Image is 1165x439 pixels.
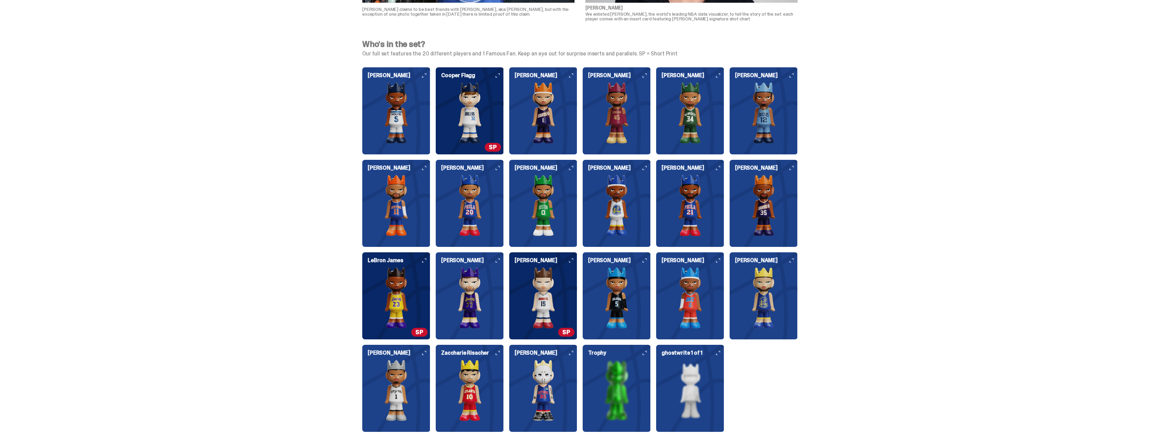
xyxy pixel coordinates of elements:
img: card image [436,82,504,143]
h6: [PERSON_NAME] [515,258,577,263]
p: [PERSON_NAME] claims to be best friends with [PERSON_NAME], aka [PERSON_NAME], but with the excep... [362,7,575,16]
img: card image [583,360,651,421]
img: card image [730,267,798,328]
h6: [PERSON_NAME] [662,73,724,78]
img: card image [656,82,724,143]
h6: [PERSON_NAME] [515,165,577,171]
h6: Zaccharie Risacher [441,350,504,356]
h4: Who's in the set? [362,40,798,48]
img: card image [509,360,577,421]
img: card image [656,267,724,328]
img: card image [436,267,504,328]
img: card image [509,175,577,236]
img: card image [509,82,577,143]
p: We enlisted [PERSON_NAME], the world's leading NBA data visualizer, to tell the story of the set:... [585,12,798,21]
img: card image [362,175,430,236]
h6: LeBron James [368,258,430,263]
h6: [PERSON_NAME] [368,165,430,171]
img: card image [436,175,504,236]
h6: [PERSON_NAME] [662,165,724,171]
h6: ghostwrite 1 of 1 [662,350,724,356]
span: SP [411,328,428,337]
h6: [PERSON_NAME] [441,258,504,263]
h6: Cooper Flagg [441,73,504,78]
h6: [PERSON_NAME] [735,258,798,263]
h6: [PERSON_NAME] [662,258,724,263]
img: card image [583,82,651,143]
img: card image [656,175,724,236]
span: SP [558,328,575,337]
img: card image [362,82,430,143]
img: card image [436,360,504,421]
img: card image [583,175,651,236]
h6: [PERSON_NAME] [515,350,577,356]
img: card image [583,267,651,328]
img: card image [730,82,798,143]
h6: [PERSON_NAME] [368,73,430,78]
p: [PERSON_NAME] [585,5,798,10]
img: card image [362,267,430,328]
h6: [PERSON_NAME] [368,350,430,356]
h6: [PERSON_NAME] [441,165,504,171]
h6: [PERSON_NAME] [588,165,651,171]
img: card image [730,175,798,236]
span: SP [485,143,501,152]
img: card image [509,267,577,328]
h6: [PERSON_NAME] [735,73,798,78]
h6: [PERSON_NAME] [588,258,651,263]
h6: [PERSON_NAME] [515,73,577,78]
img: card image [656,360,724,421]
h6: [PERSON_NAME] [588,73,651,78]
p: Our full set features the 20 different players and 1 Famous Fan. Keep an eye out for surprise ins... [362,51,798,56]
h6: Trophy [588,350,651,356]
img: card image [362,360,430,421]
h6: [PERSON_NAME] [735,165,798,171]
